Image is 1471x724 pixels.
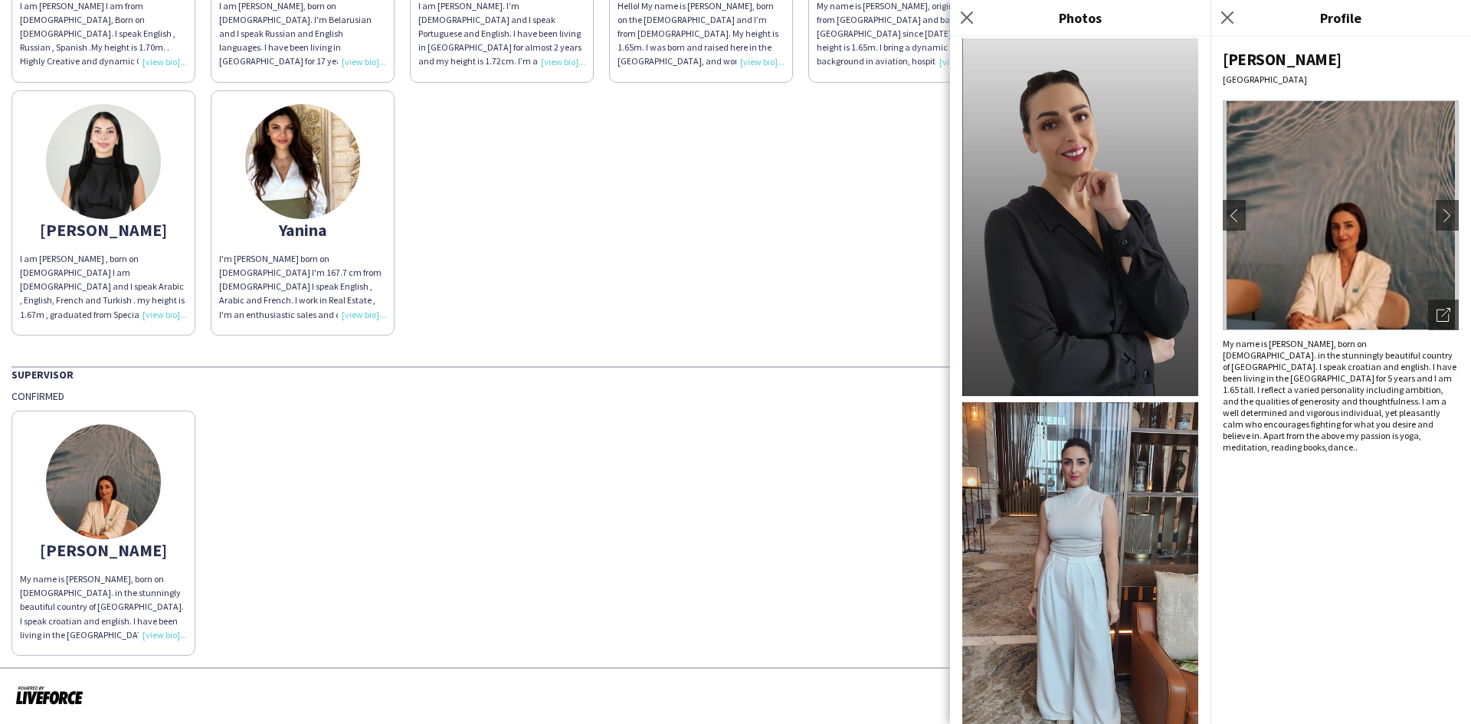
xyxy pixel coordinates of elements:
span: I'm [PERSON_NAME] born on [DEMOGRAPHIC_DATA] I'm 167.7 cm from [DEMOGRAPHIC_DATA] I speak English... [219,253,385,418]
img: thumb-67b6fb4222e51.jpg [46,424,161,539]
span: My name is [PERSON_NAME], born on [DEMOGRAPHIC_DATA]. in the stunningly beautiful country of [GEO... [1223,338,1456,453]
img: Powered by Liveforce [15,684,84,706]
div: Yanina [219,223,386,237]
div: [PERSON_NAME] [1223,49,1459,70]
div: Supervisor [11,366,1460,382]
img: Crew photo 600905 [962,38,1198,396]
img: thumb-67f2125fe7cce.jpeg [46,104,161,219]
div: Open photos pop-in [1428,300,1459,330]
div: [PERSON_NAME] [20,543,187,557]
div: [GEOGRAPHIC_DATA] [1223,74,1459,85]
h3: Profile [1211,8,1471,28]
img: thumb-652e711b4454b.jpeg [245,104,360,219]
div: I am [PERSON_NAME] , born on [DEMOGRAPHIC_DATA] I am [DEMOGRAPHIC_DATA] and I speak Arabic , Engl... [20,252,187,322]
img: Crew avatar or photo [1223,100,1459,330]
div: [PERSON_NAME] [20,223,187,237]
div: Confirmed [11,389,1460,403]
h3: Photos [950,8,1211,28]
